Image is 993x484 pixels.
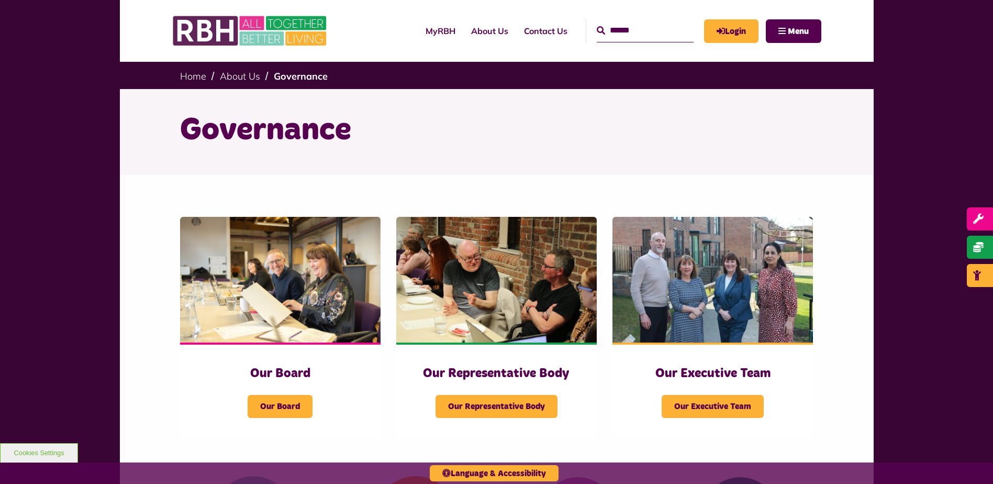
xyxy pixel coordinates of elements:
img: RBH Board 1 [180,217,381,343]
a: MyRBH [704,19,758,43]
a: Our Executive Team Our Executive Team [612,217,813,439]
span: Our Representative Body [436,395,557,418]
h3: Our Representative Body [417,366,576,382]
iframe: Netcall Web Assistant for live chat [946,437,993,484]
img: Rep Body [396,217,597,343]
h3: Our Executive Team [633,366,792,382]
span: Menu [788,27,809,36]
a: Home [180,70,206,82]
a: MyRBH [418,17,463,45]
h3: Our Board [201,366,360,382]
span: Our Executive Team [662,395,764,418]
a: About Us [463,17,516,45]
button: Language & Accessibility [430,465,559,481]
button: Navigation [766,19,821,43]
img: RBH [172,10,329,51]
img: RBH Executive Team [612,217,813,343]
a: Contact Us [516,17,575,45]
a: Governance [274,70,328,82]
span: Our Board [248,395,313,418]
a: About Us [220,70,260,82]
h1: Governance [180,110,813,151]
a: Our Representative Body Our Representative Body [396,217,597,439]
a: Our Board Our Board [180,217,381,439]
